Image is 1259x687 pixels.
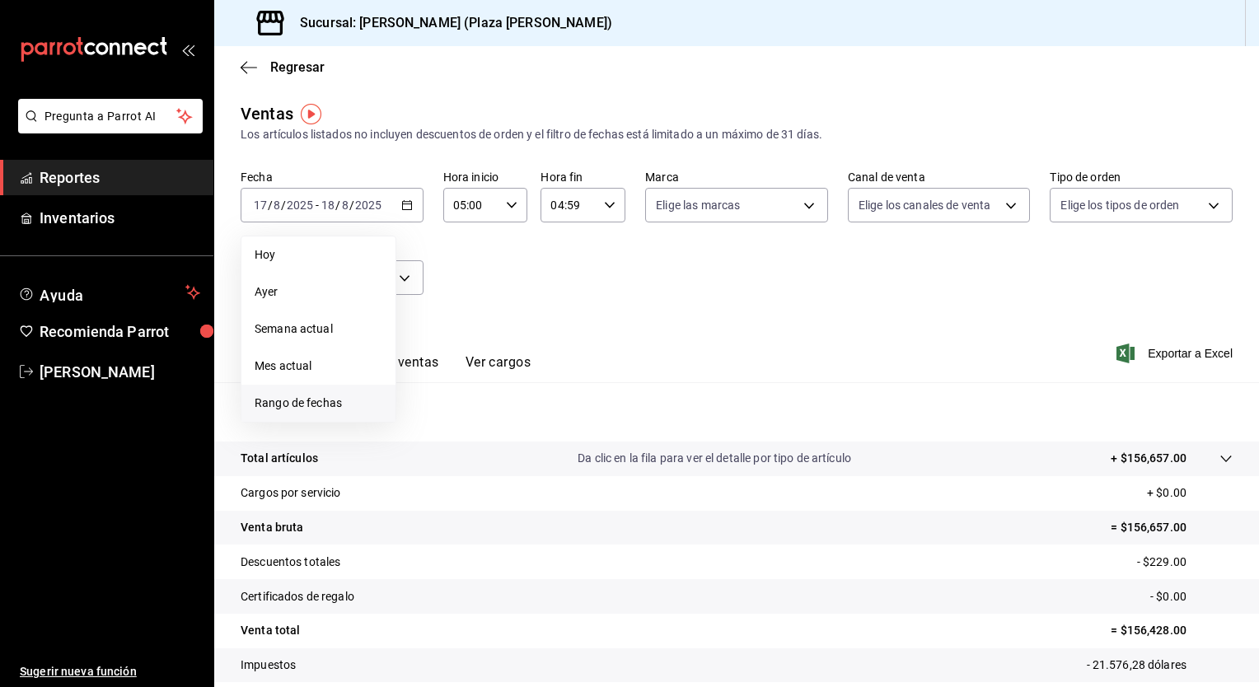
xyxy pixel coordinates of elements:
[241,126,1233,143] div: Los artículos listados no incluyen descuentos de orden y el filtro de fechas está limitado a un m...
[255,283,382,301] span: Ayer
[255,358,382,375] span: Mes actual
[253,199,268,212] input: --
[443,171,528,183] label: Hora inicio
[181,43,194,56] button: open_drawer_menu
[44,108,177,125] span: Pregunta a Parrot AI
[341,199,349,212] input: --
[541,171,625,183] label: Hora fin
[848,171,1031,183] label: Canal de venta
[349,199,354,212] span: /
[1060,197,1179,213] span: Elige los tipos de orden
[1050,171,1233,183] label: Tipo de orden
[316,199,319,212] span: -
[466,354,531,382] button: Ver cargos
[1120,343,1233,363] button: Exportar a Excel
[656,197,740,213] span: Elige las marcas
[40,283,179,302] span: Ayuda
[255,395,382,412] span: Rango de fechas
[40,323,169,340] font: Recomienda Parrot
[287,13,612,33] h3: Sucursal: [PERSON_NAME] (Plaza [PERSON_NAME])
[20,665,137,678] font: Sugerir nueva función
[281,199,286,212] span: /
[374,354,439,382] button: Ver ventas
[1148,347,1233,360] font: Exportar a Excel
[241,450,318,467] p: Total artículos
[578,450,851,467] p: Da clic en la fila para ver el detalle por tipo de artículo
[18,99,203,133] button: Pregunta a Parrot AI
[12,119,203,137] a: Pregunta a Parrot AI
[267,354,531,382] div: Pestañas de navegación
[1111,519,1233,536] p: = $156,657.00
[1147,484,1233,502] p: + $0.00
[1111,622,1233,639] p: = $156,428.00
[1087,657,1233,674] p: - 21.576,28 dólares
[270,59,325,75] span: Regresar
[1111,450,1186,467] p: + $156,657.00
[241,588,354,605] p: Certificados de regalo
[645,171,828,183] label: Marca
[40,209,115,227] font: Inventarios
[241,59,325,75] button: Regresar
[301,104,321,124] img: Marcador de información sobre herramientas
[354,199,382,212] input: ----
[241,554,340,571] p: Descuentos totales
[255,246,382,264] span: Hoy
[241,519,303,536] p: Venta bruta
[241,402,1233,422] p: Resumen
[335,199,340,212] span: /
[241,657,296,674] p: Impuestos
[1137,554,1233,571] p: - $229.00
[268,199,273,212] span: /
[255,320,382,338] span: Semana actual
[286,199,314,212] input: ----
[321,199,335,212] input: --
[859,197,990,213] span: Elige los canales de venta
[241,622,300,639] p: Venta total
[40,169,100,186] font: Reportes
[273,199,281,212] input: --
[241,101,293,126] div: Ventas
[241,484,341,502] p: Cargos por servicio
[241,171,424,183] label: Fecha
[40,363,155,381] font: [PERSON_NAME]
[1150,588,1233,605] p: - $0.00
